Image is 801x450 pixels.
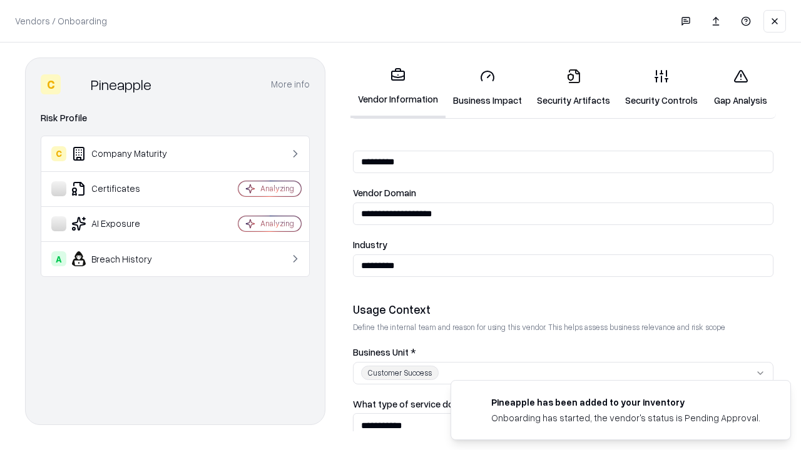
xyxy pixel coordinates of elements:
label: Industry [353,240,773,249]
div: Customer Success [361,366,439,380]
a: Gap Analysis [705,59,776,117]
div: Certificates [51,181,201,196]
button: Customer Success [353,362,773,384]
p: Define the internal team and reason for using this vendor. This helps assess business relevance a... [353,322,773,332]
p: Vendors / Onboarding [15,14,107,27]
a: Security Controls [618,59,705,117]
label: Vendor Domain [353,188,773,197]
div: C [41,74,61,94]
div: Analyzing [260,183,294,194]
img: Pineapple [66,74,86,94]
div: Onboarding has started, the vendor's status is Pending Approval. [491,411,760,424]
a: Business Impact [446,59,529,117]
a: Vendor Information [350,57,446,118]
div: C [51,146,66,161]
div: Risk Profile [41,111,310,126]
div: AI Exposure [51,216,201,231]
label: What type of service does the vendor provide? * [353,399,773,409]
div: Pineapple has been added to your inventory [491,396,760,409]
div: Analyzing [260,218,294,229]
div: Breach History [51,251,201,266]
div: A [51,251,66,266]
label: Business Unit * [353,347,773,357]
div: Pineapple [91,74,151,94]
img: pineappleenergy.com [466,396,481,411]
div: Company Maturity [51,146,201,161]
button: More info [271,73,310,96]
a: Security Artifacts [529,59,618,117]
div: Usage Context [353,302,773,317]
